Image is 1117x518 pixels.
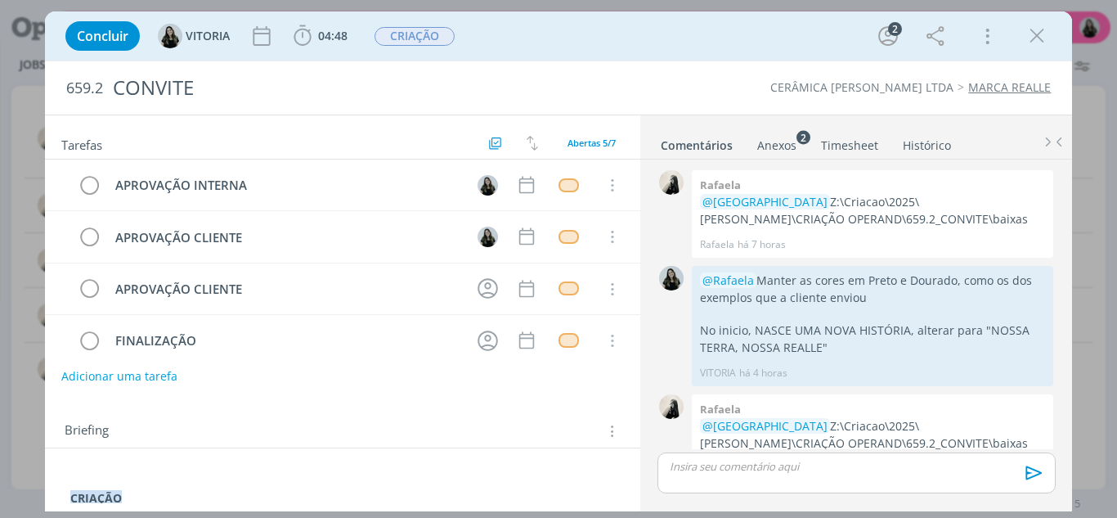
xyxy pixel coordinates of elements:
[888,22,902,36] div: 2
[700,322,1045,356] p: No inicio, NASCE UMA NOVA HISTÓRIA, alterar para "NOSSA TERRA, NOSSA REALLE"
[757,137,796,154] div: Anexos
[65,21,140,51] button: Concluir
[109,227,463,248] div: APROVAÇÃO CLIENTE
[109,175,463,196] div: APROVAÇÃO INTERNA
[186,30,230,42] span: VITORIA
[475,173,500,197] button: V
[289,23,352,49] button: 04:48
[61,362,178,391] button: Adicionar uma tarefa
[702,418,828,434] span: @[GEOGRAPHIC_DATA]
[374,26,455,47] button: CRIAÇÃO
[700,237,734,252] p: Rafaela
[770,79,953,95] a: CERÂMICA [PERSON_NAME] LTDA
[45,11,1073,511] div: dialog
[700,366,736,381] p: VITORIA
[109,279,463,300] div: APROVAÇÃO CLIENTE
[527,136,538,151] img: arrow-down-up.svg
[875,23,901,49] button: 2
[158,24,230,48] button: VVITORIA
[106,68,634,108] div: CONVITE
[475,224,500,249] button: V
[478,227,498,247] img: V
[61,133,102,153] span: Tarefas
[65,421,109,442] span: Briefing
[702,273,754,288] span: @Rafaela
[738,237,786,252] span: há 7 horas
[318,28,348,43] span: 04:48
[700,273,1045,306] p: Manter as cores em Preto e Dourado, como os dos exemplos que a cliente enviou
[659,394,684,419] img: R
[77,29,128,43] span: Concluir
[375,27,455,46] span: CRIAÇÃO
[567,137,616,149] span: Abertas 5/7
[70,490,122,506] strong: CRIAÇÃO
[902,130,952,154] a: Histórico
[700,194,1045,227] p: Z:\Criacao\2025\[PERSON_NAME]\CRIAÇÃO OPERAND\659.2_CONVITE\baixas
[478,175,498,196] img: V
[796,130,810,144] sup: 2
[659,170,684,195] img: R
[158,24,182,48] img: V
[700,402,741,417] b: Rafaela
[109,331,463,351] div: FINALIZAÇÃO
[659,266,684,291] img: V
[700,418,1045,452] p: Z:\Criacao\2025\[PERSON_NAME]\CRIAÇÃO OPERAND\659.2_CONVITE\baixas
[66,79,103,97] span: 659.2
[700,178,741,192] b: Rafaela
[820,130,879,154] a: Timesheet
[660,130,733,154] a: Comentários
[702,194,828,209] span: @[GEOGRAPHIC_DATA]
[739,366,787,381] span: há 4 horas
[968,79,1051,95] a: MARCA REALLE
